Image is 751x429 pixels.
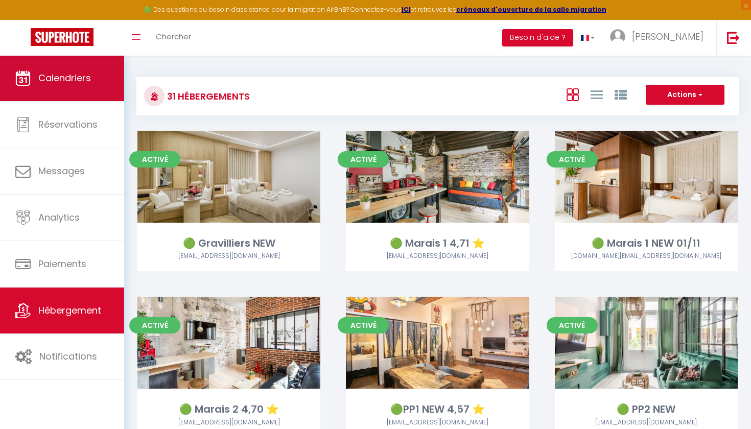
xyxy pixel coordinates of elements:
div: 🟢PP1 NEW 4,57 ⭐️ [346,401,529,417]
div: Airbnb [346,251,529,261]
a: créneaux d'ouverture de la salle migration [456,5,606,14]
div: Airbnb [137,418,320,427]
span: Paiements [38,257,86,270]
div: Airbnb [555,251,738,261]
div: 🟢 Marais 1 NEW 01/11 [555,235,738,251]
span: Activé [338,317,389,333]
div: 🟢 PP2 NEW [555,401,738,417]
span: Chercher [156,31,191,42]
span: Notifications [39,350,97,363]
span: [PERSON_NAME] [632,30,703,43]
div: 🟢 Marais 2 4,70 ⭐️ [137,401,320,417]
button: Ouvrir le widget de chat LiveChat [8,4,39,35]
a: Vue en Box [567,86,579,103]
span: Activé [547,151,598,168]
span: Activé [129,317,180,333]
button: Actions [646,85,724,105]
img: Super Booking [31,28,93,46]
img: ... [610,29,625,44]
div: Airbnb [555,418,738,427]
span: Calendriers [38,71,91,84]
span: Réservations [38,118,98,131]
span: Hébergement [38,304,101,317]
a: ... [PERSON_NAME] [602,20,716,56]
h3: 31 Hébergements [165,85,250,108]
span: Activé [129,151,180,168]
a: Vue en Liste [591,86,603,103]
a: ICI [402,5,411,14]
button: Besoin d'aide ? [502,29,573,46]
span: Activé [547,317,598,333]
a: Vue par Groupe [615,86,627,103]
div: Airbnb [346,418,529,427]
div: Airbnb [137,251,320,261]
a: Chercher [148,20,199,56]
span: Analytics [38,211,80,224]
div: 🟢 Gravilliers NEW [137,235,320,251]
img: logout [727,31,740,44]
div: 🟢 Marais 1 4,71 ⭐️ [346,235,529,251]
span: Messages [38,164,85,177]
span: Activé [338,151,389,168]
